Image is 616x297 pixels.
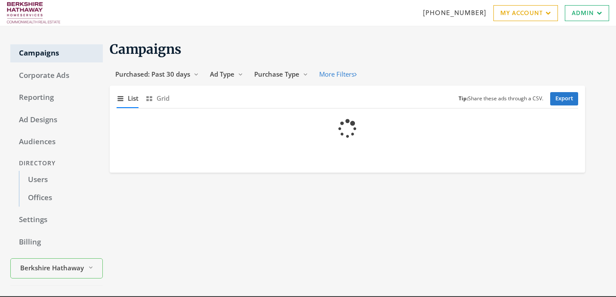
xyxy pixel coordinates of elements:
[459,95,468,102] b: Tip:
[10,111,103,129] a: Ad Designs
[19,189,103,207] a: Offices
[10,155,103,171] div: Directory
[423,8,487,17] a: [PHONE_NUMBER]
[314,66,362,82] button: More Filters
[10,233,103,251] a: Billing
[157,93,169,103] span: Grid
[10,44,103,62] a: Campaigns
[565,5,609,21] a: Admin
[10,211,103,229] a: Settings
[117,89,139,108] button: List
[19,171,103,189] a: Users
[459,95,543,103] small: Share these ads through a CSV.
[10,258,103,278] button: Berkshire Hathaway HomeServices Commonweath Real Estate
[7,2,60,24] img: Adwerx
[254,70,299,78] span: Purchase Type
[20,263,85,273] span: Berkshire Hathaway HomeServices Commonweath Real Estate
[115,70,190,78] span: Purchased: Past 30 days
[249,66,314,82] button: Purchase Type
[204,66,249,82] button: Ad Type
[110,41,182,57] span: Campaigns
[110,66,204,82] button: Purchased: Past 30 days
[210,70,234,78] span: Ad Type
[128,93,139,103] span: List
[145,89,169,108] button: Grid
[10,67,103,85] a: Corporate Ads
[10,133,103,151] a: Audiences
[10,89,103,107] a: Reporting
[493,5,558,21] a: My Account
[550,92,578,105] a: Export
